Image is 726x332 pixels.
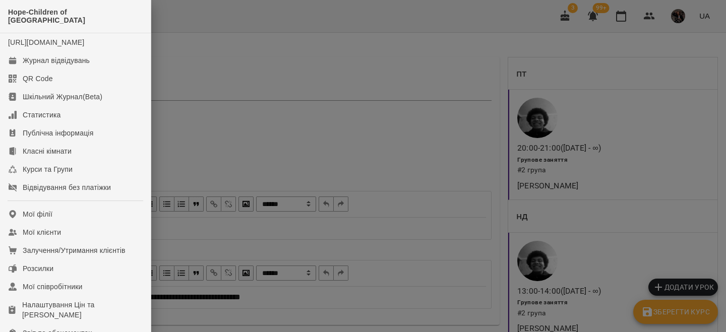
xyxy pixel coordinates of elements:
[22,300,143,320] div: Налаштування Цін та [PERSON_NAME]
[8,38,84,46] a: [URL][DOMAIN_NAME]
[8,8,143,25] span: Hope-Children of [GEOGRAPHIC_DATA]
[23,263,53,274] div: Розсилки
[23,92,102,102] div: Шкільний Журнал(Beta)
[23,55,90,65] div: Журнал відвідувань
[23,209,52,219] div: Мої філії
[23,128,93,138] div: Публічна інформація
[23,146,72,156] div: Класні кімнати
[23,164,73,174] div: Курси та Групи
[23,282,83,292] div: Мої співробітники
[23,110,61,120] div: Статистика
[23,227,61,237] div: Мої клієнти
[23,182,111,192] div: Відвідування без платіжки
[23,74,53,84] div: QR Code
[23,245,126,255] div: Залучення/Утримання клієнтів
